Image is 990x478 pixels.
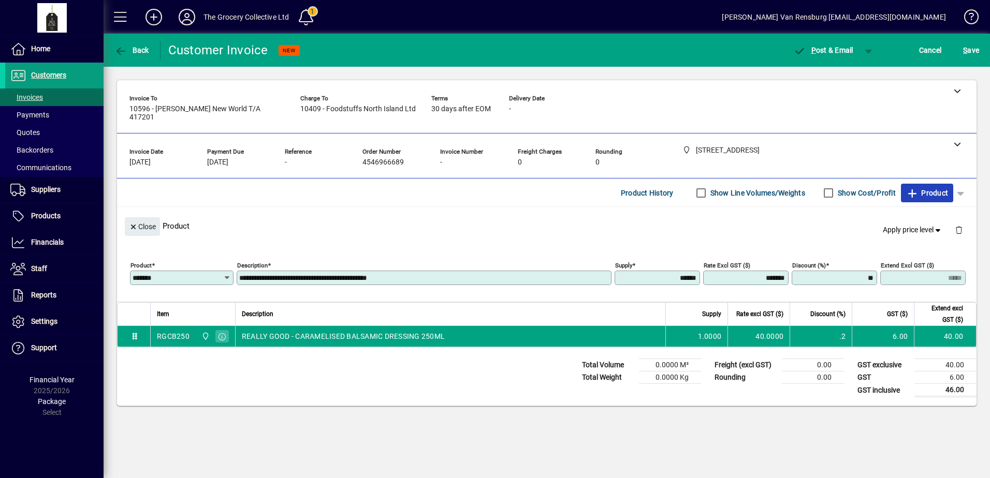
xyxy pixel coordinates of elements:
[722,9,946,25] div: [PERSON_NAME] Van Rensburg [EMAIL_ADDRESS][DOMAIN_NAME]
[129,218,156,235] span: Close
[300,105,416,113] span: 10409 - Foodstuffs North Island Ltd
[708,188,805,198] label: Show Line Volumes/Weights
[38,397,66,406] span: Package
[792,262,826,269] mat-label: Discount (%)
[879,221,947,240] button: Apply price level
[5,177,104,203] a: Suppliers
[914,384,977,397] td: 46.00
[577,371,639,384] td: Total Weight
[788,41,858,59] button: Post & Email
[130,262,152,269] mat-label: Product
[595,158,600,167] span: 0
[901,184,953,202] button: Product
[31,238,64,246] span: Financials
[919,42,942,58] span: Cancel
[704,262,750,269] mat-label: Rate excl GST ($)
[709,371,782,384] td: Rounding
[736,308,783,320] span: Rate excl GST ($)
[31,212,61,220] span: Products
[207,158,228,167] span: [DATE]
[621,185,674,201] span: Product History
[702,308,721,320] span: Supply
[10,93,43,101] span: Invoices
[577,359,639,371] td: Total Volume
[117,207,977,245] div: Product
[5,36,104,62] a: Home
[5,88,104,106] a: Invoices
[810,308,846,320] span: Discount (%)
[168,42,268,58] div: Customer Invoice
[5,282,104,308] a: Reports
[914,359,977,371] td: 40.00
[30,376,75,384] span: Financial Year
[5,106,104,124] a: Payments
[242,308,273,320] span: Description
[5,256,104,282] a: Staff
[852,384,914,397] td: GST inclusive
[10,128,40,137] span: Quotes
[31,185,61,193] span: Suppliers
[790,326,852,347] td: .2
[883,225,943,235] span: Apply price level
[362,158,404,167] span: 4546966689
[639,359,701,371] td: 0.0000 M³
[137,8,170,26] button: Add
[836,188,896,198] label: Show Cost/Profit
[285,158,287,167] span: -
[947,217,971,242] button: Delete
[947,225,971,234] app-page-header-button: Delete
[782,371,844,384] td: 0.00
[5,203,104,229] a: Products
[10,146,53,154] span: Backorders
[157,331,190,341] div: RGCB250
[615,262,632,269] mat-label: Supply
[122,221,163,231] app-page-header-button: Close
[5,230,104,256] a: Financials
[440,158,442,167] span: -
[782,359,844,371] td: 0.00
[31,317,57,325] span: Settings
[852,371,914,384] td: GST
[104,41,161,59] app-page-header-button: Back
[5,141,104,159] a: Backorders
[914,326,976,347] td: 40.00
[129,158,151,167] span: [DATE]
[5,159,104,176] a: Communications
[639,371,701,384] td: 0.0000 Kg
[31,343,57,352] span: Support
[960,41,982,59] button: Save
[921,303,963,325] span: Extend excl GST ($)
[283,47,296,54] span: NEW
[199,331,211,342] span: 4/75 Apollo Drive
[31,264,47,273] span: Staff
[518,158,522,167] span: 0
[242,331,445,341] span: REALLY GOOD - CARAMELISED BALSAMIC DRESSING 250ML
[10,111,49,119] span: Payments
[5,335,104,361] a: Support
[31,291,56,299] span: Reports
[125,217,160,236] button: Close
[31,71,66,79] span: Customers
[852,359,914,371] td: GST exclusive
[709,359,782,371] td: Freight (excl GST)
[617,184,678,202] button: Product History
[203,9,289,25] div: The Grocery Collective Ltd
[811,46,816,54] span: P
[963,42,979,58] span: ave
[963,46,967,54] span: S
[914,371,977,384] td: 6.00
[509,105,511,113] span: -
[237,262,268,269] mat-label: Description
[31,44,50,53] span: Home
[916,41,944,59] button: Cancel
[852,326,914,347] td: 6.00
[170,8,203,26] button: Profile
[157,308,169,320] span: Item
[881,262,934,269] mat-label: Extend excl GST ($)
[112,41,152,59] button: Back
[956,2,977,36] a: Knowledge Base
[5,309,104,335] a: Settings
[431,105,491,113] span: 30 days after EOM
[887,308,908,320] span: GST ($)
[698,331,722,341] span: 1.0000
